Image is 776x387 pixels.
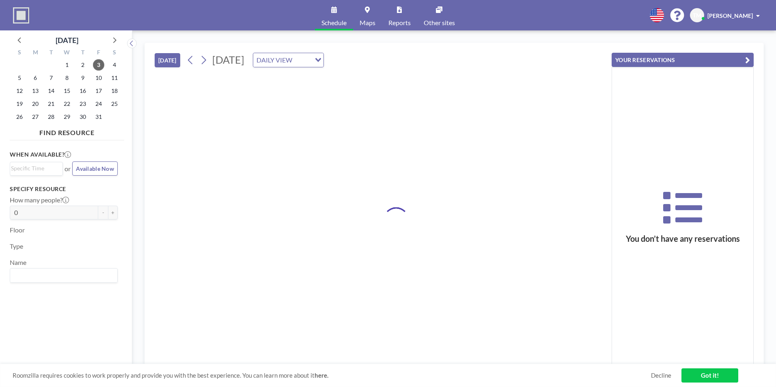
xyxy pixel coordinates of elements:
[155,53,180,67] button: [DATE]
[61,98,73,110] span: Wednesday, October 22, 2025
[93,72,104,84] span: Friday, October 10, 2025
[10,125,124,137] h4: FIND RESOURCE
[253,53,323,67] div: Search for option
[93,59,104,71] span: Friday, October 3, 2025
[13,372,651,379] span: Roomzilla requires cookies to work properly and provide you with the best experience. You can lea...
[93,85,104,97] span: Friday, October 17, 2025
[295,55,310,65] input: Search for option
[109,59,120,71] span: Saturday, October 4, 2025
[109,72,120,84] span: Saturday, October 11, 2025
[77,85,88,97] span: Thursday, October 16, 2025
[321,19,347,26] span: Schedule
[93,111,104,123] span: Friday, October 31, 2025
[61,111,73,123] span: Wednesday, October 29, 2025
[59,48,75,58] div: W
[45,72,57,84] span: Tuesday, October 7, 2025
[360,19,375,26] span: Maps
[388,19,411,26] span: Reports
[612,234,753,244] h3: You don’t have any reservations
[43,48,59,58] div: T
[14,72,25,84] span: Sunday, October 5, 2025
[10,185,118,193] h3: Specify resource
[11,164,58,173] input: Search for option
[28,48,43,58] div: M
[681,368,738,383] a: Got it!
[30,72,41,84] span: Monday, October 6, 2025
[13,7,29,24] img: organization-logo
[10,269,117,282] div: Search for option
[77,59,88,71] span: Thursday, October 2, 2025
[10,226,25,234] label: Floor
[14,111,25,123] span: Sunday, October 26, 2025
[75,48,91,58] div: T
[10,196,69,204] label: How many people?
[10,162,63,174] div: Search for option
[76,165,114,172] span: Available Now
[693,12,701,19] span: TM
[77,111,88,123] span: Thursday, October 30, 2025
[612,53,754,67] button: YOUR RESERVATIONS
[10,258,26,267] label: Name
[45,111,57,123] span: Tuesday, October 28, 2025
[11,270,113,281] input: Search for option
[108,206,118,219] button: +
[255,55,294,65] span: DAILY VIEW
[30,98,41,110] span: Monday, October 20, 2025
[98,206,108,219] button: -
[651,372,671,379] a: Decline
[14,85,25,97] span: Sunday, October 12, 2025
[45,85,57,97] span: Tuesday, October 14, 2025
[109,85,120,97] span: Saturday, October 18, 2025
[707,12,753,19] span: [PERSON_NAME]
[61,72,73,84] span: Wednesday, October 8, 2025
[56,34,78,46] div: [DATE]
[424,19,455,26] span: Other sites
[12,48,28,58] div: S
[91,48,106,58] div: F
[106,48,122,58] div: S
[109,98,120,110] span: Saturday, October 25, 2025
[315,372,328,379] a: here.
[10,242,23,250] label: Type
[77,98,88,110] span: Thursday, October 23, 2025
[45,98,57,110] span: Tuesday, October 21, 2025
[93,98,104,110] span: Friday, October 24, 2025
[14,98,25,110] span: Sunday, October 19, 2025
[61,85,73,97] span: Wednesday, October 15, 2025
[30,111,41,123] span: Monday, October 27, 2025
[61,59,73,71] span: Wednesday, October 1, 2025
[212,54,244,66] span: [DATE]
[65,165,71,173] span: or
[77,72,88,84] span: Thursday, October 9, 2025
[72,161,118,176] button: Available Now
[30,85,41,97] span: Monday, October 13, 2025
